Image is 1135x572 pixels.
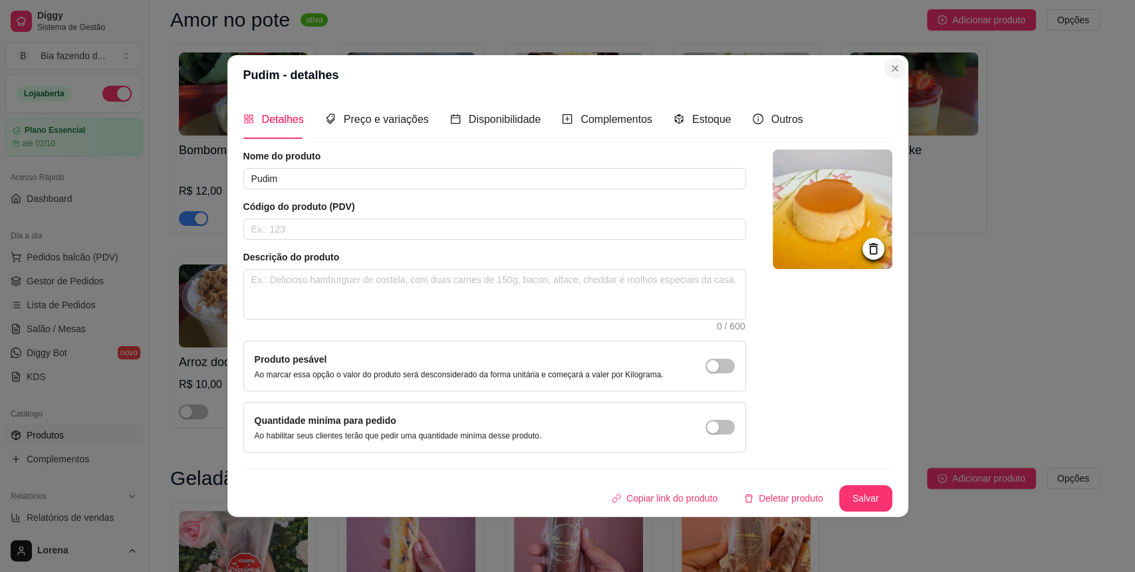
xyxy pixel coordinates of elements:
[884,58,906,79] button: Close
[692,114,731,125] span: Estoque
[450,114,461,124] span: calendar
[325,114,336,124] span: tags
[562,114,572,124] span: plus-square
[255,354,327,365] label: Produto pesável
[469,114,541,125] span: Disponibilidade
[771,114,803,125] span: Outros
[601,485,728,512] button: Copiar link do produto
[243,114,254,124] span: appstore
[753,114,763,124] span: info-circle
[243,250,746,264] article: Descrição do produto
[243,149,746,163] article: Nome do produto
[733,485,834,512] button: deleteDeletar produto
[243,168,746,189] input: Ex.: Hamburguer de costela
[344,114,429,125] span: Preço e variações
[255,415,396,426] label: Quantidade miníma para pedido
[839,485,892,512] button: Salvar
[674,114,684,124] span: code-sandbox
[227,55,908,95] header: Pudim - detalhes
[255,369,664,380] p: Ao marcar essa opção o valor do produto será desconsiderado da forma unitária e começará a valer ...
[262,114,304,125] span: Detalhes
[255,430,542,441] p: Ao habilitar seus clientes terão que pedir uma quantidade miníma desse produto.
[580,114,652,125] span: Complementos
[744,494,753,503] span: delete
[773,149,892,269] img: logo da loja
[243,200,746,213] article: Código do produto (PDV)
[243,219,746,240] input: Ex.: 123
